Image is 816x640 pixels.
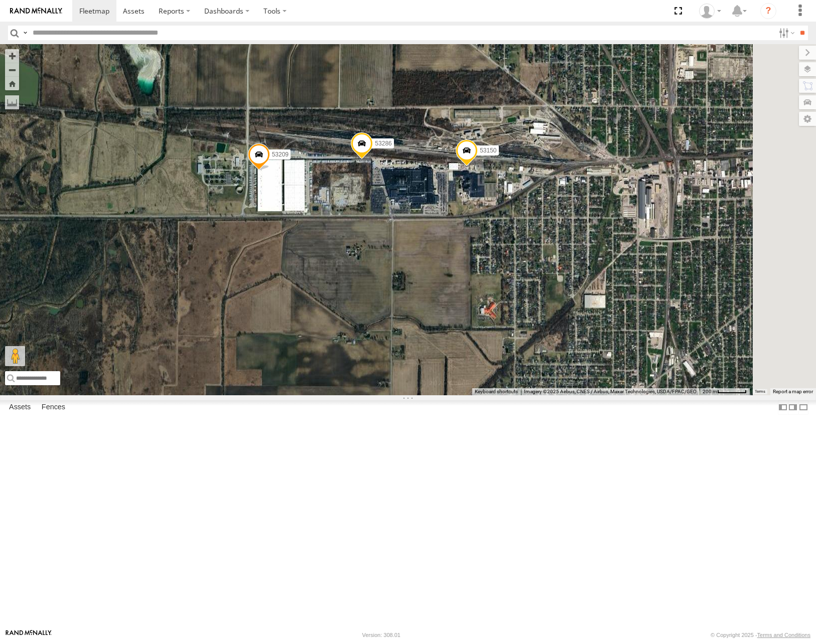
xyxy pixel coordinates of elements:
[5,49,19,63] button: Zoom in
[10,8,62,15] img: rand-logo.svg
[272,151,289,158] span: 53209
[799,112,816,126] label: Map Settings
[5,77,19,90] button: Zoom Home
[775,26,796,40] label: Search Filter Options
[711,632,810,638] div: © Copyright 2025 -
[798,400,808,415] label: Hide Summary Table
[788,400,798,415] label: Dock Summary Table to the Right
[703,389,717,394] span: 200 m
[757,632,810,638] a: Terms and Conditions
[696,4,725,19] div: Miky Transport
[755,389,765,393] a: Terms (opens in new tab)
[5,63,19,77] button: Zoom out
[375,140,391,147] span: 53286
[5,95,19,109] label: Measure
[773,389,813,394] a: Report a map error
[700,388,750,395] button: Map Scale: 200 m per 55 pixels
[475,388,518,395] button: Keyboard shortcuts
[480,147,496,154] span: 53150
[21,26,29,40] label: Search Query
[37,401,70,415] label: Fences
[760,3,776,19] i: ?
[4,401,36,415] label: Assets
[6,630,52,640] a: Visit our Website
[524,389,697,394] span: Imagery ©2025 Airbus, CNES / Airbus, Maxar Technologies, USDA/FPAC/GEO
[5,346,25,366] button: Drag Pegman onto the map to open Street View
[362,632,400,638] div: Version: 308.01
[778,400,788,415] label: Dock Summary Table to the Left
